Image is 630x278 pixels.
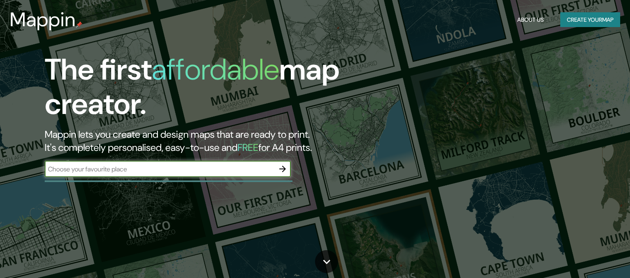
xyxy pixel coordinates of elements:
input: Choose your favourite place [45,164,274,174]
h2: Mappin lets you create and design maps that are ready to print. It's completely personalised, eas... [45,128,360,154]
h3: Mappin [10,8,76,31]
button: Create yourmap [560,12,620,27]
img: mappin-pin [76,21,82,28]
button: About Us [514,12,547,27]
h1: affordable [152,50,279,89]
h1: The first map creator. [45,52,360,128]
h5: FREE [237,141,258,154]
